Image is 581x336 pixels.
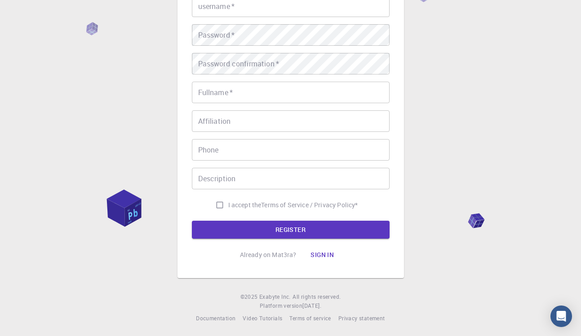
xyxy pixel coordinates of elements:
span: Platform version [260,301,302,310]
a: Terms of Service / Privacy Policy* [261,201,358,209]
span: Exabyte Inc. [259,293,291,300]
a: Privacy statement [338,314,385,323]
span: Documentation [196,314,235,322]
span: Video Tutorials [243,314,282,322]
span: Privacy statement [338,314,385,322]
a: [DATE]. [302,301,321,310]
p: Terms of Service / Privacy Policy * [261,201,358,209]
a: Video Tutorials [243,314,282,323]
button: REGISTER [192,221,390,239]
a: Exabyte Inc. [259,292,291,301]
a: Terms of service [289,314,331,323]
span: [DATE] . [302,302,321,309]
span: All rights reserved. [293,292,341,301]
a: Documentation [196,314,235,323]
p: Already on Mat3ra? [240,250,297,259]
div: Open Intercom Messenger [550,305,572,327]
span: Terms of service [289,314,331,322]
span: I accept the [228,201,262,209]
button: Sign in [303,246,341,264]
span: © 2025 [240,292,259,301]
